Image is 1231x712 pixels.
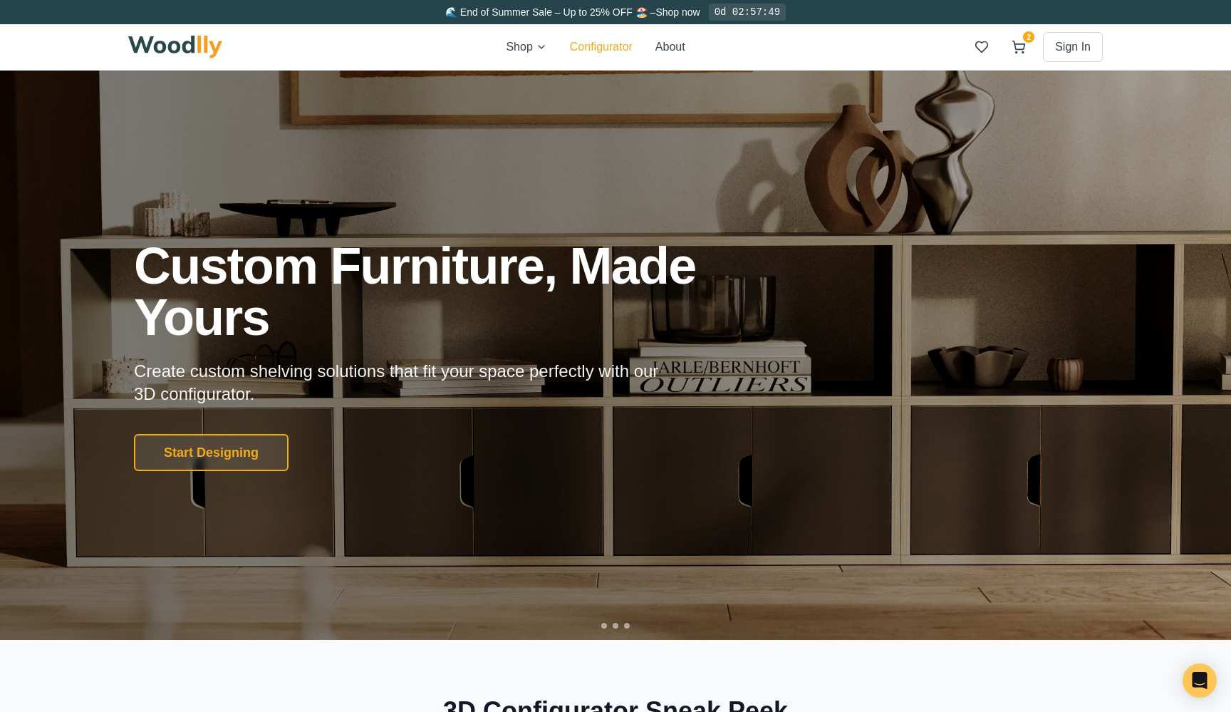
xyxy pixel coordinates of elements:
button: Configurator [570,38,633,56]
button: Sign In [1043,32,1103,62]
button: Start Designing [134,434,289,471]
button: Shop [506,38,546,56]
div: 0d 02:57:49 [709,4,786,21]
img: Woodlly [128,36,222,58]
span: 2 [1023,31,1034,43]
span: 🌊 End of Summer Sale – Up to 25% OFF 🏖️ – [445,6,655,18]
button: 2 [1006,34,1032,60]
button: About [655,38,685,56]
h1: Custom Furniture, Made Yours [134,240,772,343]
a: Shop now [655,6,700,18]
p: Create custom shelving solutions that fit your space perfectly with our 3D configurator. [134,360,681,406]
div: Open Intercom Messenger [1183,664,1217,698]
